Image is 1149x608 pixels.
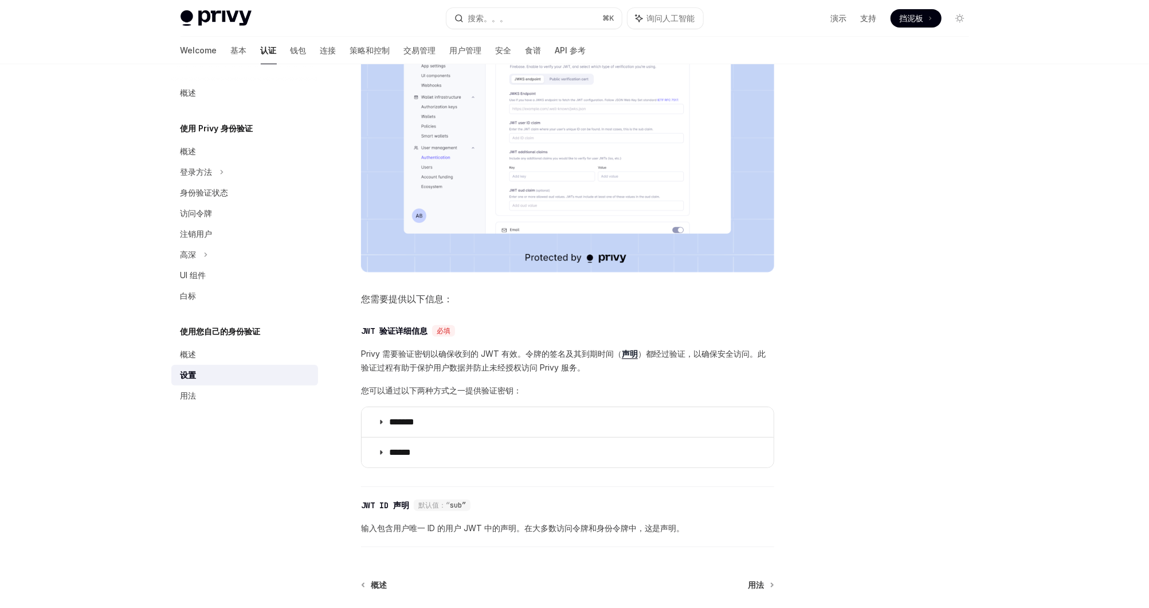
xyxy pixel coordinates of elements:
[861,13,877,24] a: 支持
[320,37,336,64] a: 连接
[181,186,229,200] div: 身份验证状态
[432,325,455,337] div: 必填
[622,349,638,359] a: 声明
[446,8,622,29] button: 搜索。。。⌘K
[171,141,318,162] a: 概述
[181,86,197,100] div: 概述
[171,203,318,224] a: 访问令牌
[361,325,428,337] div: JWT 验证详细信息
[526,37,542,64] a: 食谱
[181,227,213,241] div: 注销用户
[261,37,277,64] a: 认证
[181,248,197,262] div: 高深
[171,182,318,203] a: 身份验证状态
[171,265,318,286] a: UI 组件
[181,10,252,26] img: 灯光标志
[171,385,318,406] a: 用法
[404,45,436,56] font: 交易管理
[555,37,586,64] a: API 参考
[181,45,217,56] font: Welcome
[361,521,774,535] span: 输入包含用户唯一 ID 的用户 JWT 中的声明。在大多数访问令牌和身份令牌中，这是声明。
[361,347,774,375] span: Privy 需要验证密钥以确保收到的 JWT 有效。令牌的签名及其到期时间（ ）都经过验证，以确保安全访问。此验证过程有助于保护用户数据并防止未经授权访问 Privy 服务。
[231,45,247,56] font: 基本
[496,37,512,64] a: 安全
[362,579,387,591] a: 概述
[350,37,390,64] a: 策略和控制
[647,13,695,24] span: 询问人工智能
[171,286,318,306] a: 白标
[418,501,450,510] span: 默认值：“
[181,165,213,179] div: 登录方法
[468,11,508,25] div: 搜索。。。
[361,500,409,511] div: JWT ID 声明
[320,45,336,56] font: 连接
[291,37,307,64] a: 钱包
[171,83,318,103] a: 概述
[350,45,390,56] font: 策略和控制
[181,389,197,403] div: 用法
[181,325,261,338] h5: 使用您自己的身份验证
[291,45,307,56] font: 钱包
[181,368,197,382] div: 设置
[361,291,774,307] span: 您需要提供以下信息：
[361,384,774,397] span: 您可以通过以下两种方式之一提供验证密钥：
[181,289,197,303] div: 白标
[748,579,764,591] span: 用法
[404,37,436,64] a: 交易管理
[171,344,318,365] a: 概述
[900,13,924,24] span: 挡泥板
[181,122,253,135] h5: 使用 Privy 身份验证
[603,14,615,23] span: ⌘ K
[181,37,217,64] a: Welcome
[181,206,213,220] div: 访问令牌
[450,45,482,56] font: 用户管理
[450,501,466,510] span: sub”
[748,579,773,591] a: 用法
[526,45,542,56] font: 食谱
[261,45,277,56] font: 认证
[231,37,247,64] a: 基本
[951,9,969,28] button: 切换深色模式
[628,8,703,29] button: 询问人工智能
[831,13,847,24] a: 演示
[171,365,318,385] a: 设置
[450,37,482,64] a: 用户管理
[496,45,512,56] font: 安全
[171,224,318,244] a: 注销用户
[891,9,942,28] a: 挡泥板
[371,579,387,591] span: 概述
[181,145,197,158] div: 概述
[555,45,586,56] font: API 参考
[181,268,206,282] div: UI 组件
[181,348,197,361] div: 概述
